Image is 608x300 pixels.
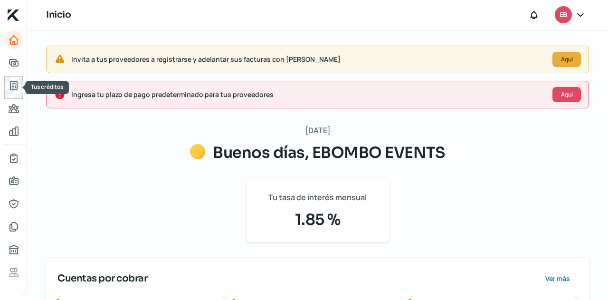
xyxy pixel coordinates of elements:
span: Invita a tus proveedores a registrarse y adelantar sus facturas con [PERSON_NAME] [71,53,545,65]
span: Tus créditos [31,83,63,91]
a: Información general [4,172,23,191]
span: Ingresa tu plazo de pago predeterminado para tus proveedores [71,88,545,100]
a: Documentos [4,217,23,236]
a: Referencias [4,263,23,282]
a: Representantes [4,194,23,213]
a: Buró de crédito [4,240,23,259]
span: Tu tasa de interés mensual [268,191,367,204]
a: Adelantar facturas [4,53,23,72]
span: [DATE] [305,124,331,137]
span: Buenos días, EBOMBO EVENTS [213,143,445,162]
span: Aquí [561,92,573,97]
a: Mis finanzas [4,122,23,141]
img: Saludos [190,144,205,159]
span: 1.85 % [258,208,378,231]
span: Cuentas por cobrar [57,271,147,286]
button: Ver más [537,269,578,288]
span: Aquí [561,57,573,62]
a: Pago a proveedores [4,99,23,118]
span: EB [560,10,567,21]
span: Ver más [545,275,570,282]
a: Mi contrato [4,149,23,168]
a: Tus créditos [4,76,23,95]
button: Aquí [552,87,581,102]
a: Inicio [4,30,23,49]
button: Aquí [552,52,581,67]
h1: Inicio [46,8,71,22]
